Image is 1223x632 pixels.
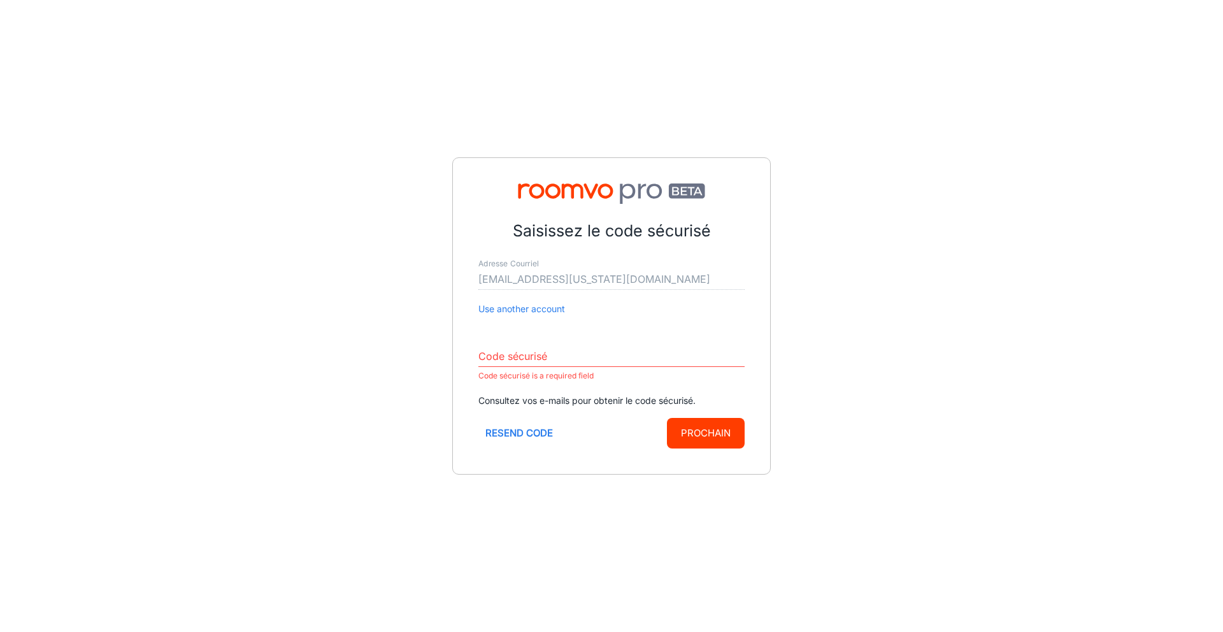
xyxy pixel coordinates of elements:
[478,183,745,204] img: Roomvo PRO Beta
[478,302,565,316] button: Use another account
[478,418,560,449] button: Resend code
[478,347,745,367] input: Enter secure code
[478,269,745,290] input: myname@example.com
[478,368,745,384] p: Code sécurisé is a required field
[478,394,745,408] p: Consultez vos e-mails pour obtenir le code sécurisé.
[667,418,745,449] button: Prochain
[478,219,745,243] p: Saisissez le code sécurisé
[478,258,539,269] label: Adresse Courriel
